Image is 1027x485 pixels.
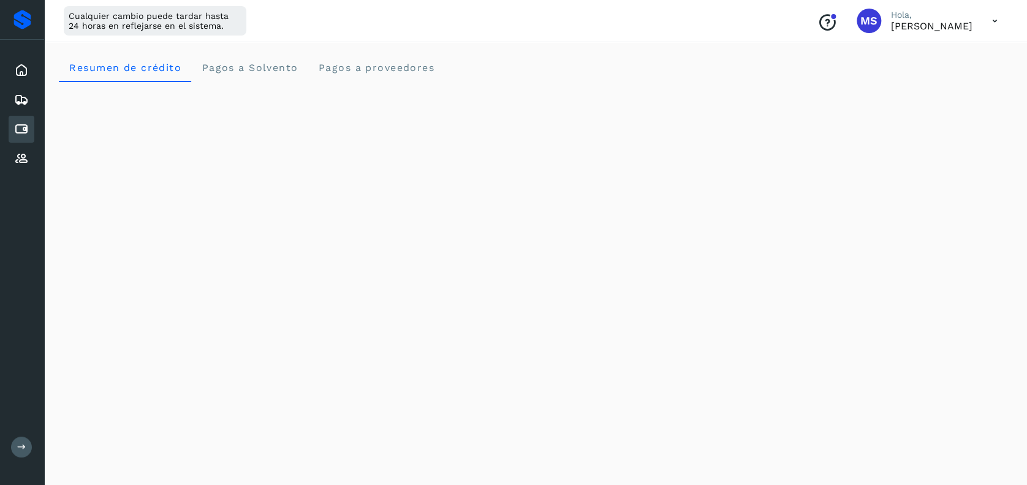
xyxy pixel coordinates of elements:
[891,10,972,20] p: Hola,
[891,20,972,32] p: Mariana Salazar
[64,6,246,36] div: Cualquier cambio puede tardar hasta 24 horas en reflejarse en el sistema.
[9,86,34,113] div: Embarques
[69,62,181,73] span: Resumen de crédito
[201,62,298,73] span: Pagos a Solvento
[9,145,34,172] div: Proveedores
[9,57,34,84] div: Inicio
[317,62,434,73] span: Pagos a proveedores
[9,116,34,143] div: Cuentas por pagar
